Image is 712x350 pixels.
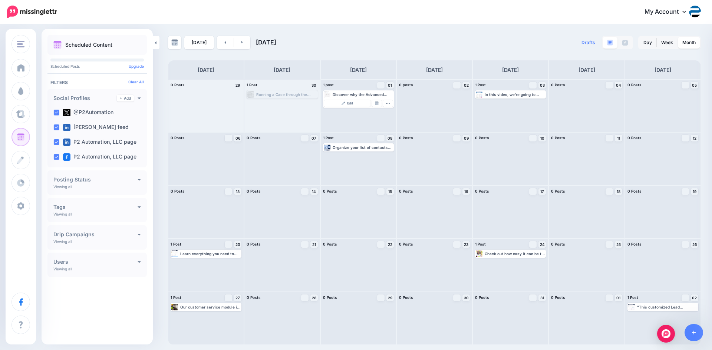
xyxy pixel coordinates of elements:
[386,82,394,89] a: 01
[234,294,241,301] a: 27
[234,135,241,141] a: 06
[180,251,241,256] div: Learn everything you need to know about connecting your SharePoint files to Dynamics 365 and Powe...
[171,189,185,193] span: 0 Posts
[7,6,57,18] img: Missinglettr
[639,37,656,49] a: Day
[617,136,620,140] span: 11
[63,124,129,131] label: [PERSON_NAME] feed
[475,136,489,140] span: 0 Posts
[388,83,392,87] span: 01
[615,294,622,301] a: 01
[627,189,642,193] span: 0 Posts
[386,241,394,248] a: 22
[53,232,138,237] h4: Drip Campaigns
[310,82,318,89] h4: 30
[53,212,72,216] p: Viewing all
[236,190,240,193] span: 13
[323,189,337,193] span: 0 Posts
[485,251,545,256] div: Check out how easy it can be to manage all of your Project Tasks with a simple drag & drop using ...
[310,294,318,301] a: 28
[577,36,600,49] a: Drafts
[464,190,468,193] span: 16
[171,136,185,140] span: 0 Posts
[234,188,241,195] a: 13
[50,80,144,85] h4: Filters
[128,80,144,84] a: Clear All
[63,153,70,161] img: facebook-square.png
[615,188,622,195] a: 18
[388,296,392,300] span: 29
[347,101,353,105] span: Edit
[399,83,413,87] span: 0 posts
[117,95,134,101] a: Add
[312,190,316,193] span: 14
[693,190,696,193] span: 19
[627,83,642,87] span: 0 Posts
[678,37,700,49] a: Month
[693,136,696,140] span: 12
[256,39,276,46] span: [DATE]
[616,83,621,87] span: 04
[247,242,261,246] span: 0 Posts
[538,188,546,195] a: 17
[53,267,72,271] p: Viewing all
[464,296,469,300] span: 30
[399,136,413,140] span: 0 Posts
[53,96,117,101] h4: Social Profiles
[540,136,544,140] span: 10
[234,82,241,89] h4: 29
[53,184,72,189] p: Viewing all
[607,40,613,46] img: paragraph-boxed.png
[171,242,181,246] span: 1 Post
[538,241,546,248] a: 24
[657,325,675,343] div: Open Intercom Messenger
[53,239,72,244] p: Viewing all
[375,101,379,105] img: calendar-grey-darker.png
[655,66,671,74] h4: [DATE]
[692,243,697,246] span: 26
[615,135,622,141] a: 11
[53,204,138,210] h4: Tags
[399,189,413,193] span: 0 Posts
[462,294,470,301] a: 30
[581,40,595,45] span: Drafts
[310,188,318,195] a: 14
[171,39,178,46] img: calendar-grey-darker.png
[63,109,113,116] label: @P2Automation
[540,243,545,246] span: 24
[312,243,316,246] span: 21
[399,295,413,300] span: 0 Posts
[691,294,698,301] a: 02
[63,153,136,161] label: P2 Automation, LLC page
[538,135,546,141] a: 10
[247,189,261,193] span: 0 Posts
[462,188,470,195] a: 16
[333,145,393,150] div: Organize your list of contacts with our Advanced Filters feature in Dynamics 365 and Power Apps. ...
[578,66,595,74] h4: [DATE]
[63,109,70,116] img: twitter-square.png
[551,295,565,300] span: 0 Posts
[627,295,638,300] span: 1 Post
[171,295,181,300] span: 1 Post
[386,135,394,141] a: 08
[502,66,519,74] h4: [DATE]
[50,64,144,68] p: Scheduled Posts
[323,136,334,140] span: 1 Post
[274,66,290,74] h4: [DATE]
[235,243,240,246] span: 20
[323,295,337,300] span: 0 Posts
[551,189,565,193] span: 0 Posts
[63,139,136,146] label: P2 Automation, LLC page
[17,41,24,47] img: menu.png
[198,66,214,74] h4: [DATE]
[462,241,470,248] a: 23
[615,241,622,248] a: 25
[323,242,337,246] span: 0 Posts
[464,136,469,140] span: 09
[691,135,698,141] a: 12
[310,135,318,141] a: 07
[171,83,185,87] span: 0 Posts
[247,83,257,87] span: 1 Post
[615,82,622,89] a: 04
[622,40,628,46] img: facebook-grey-square.png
